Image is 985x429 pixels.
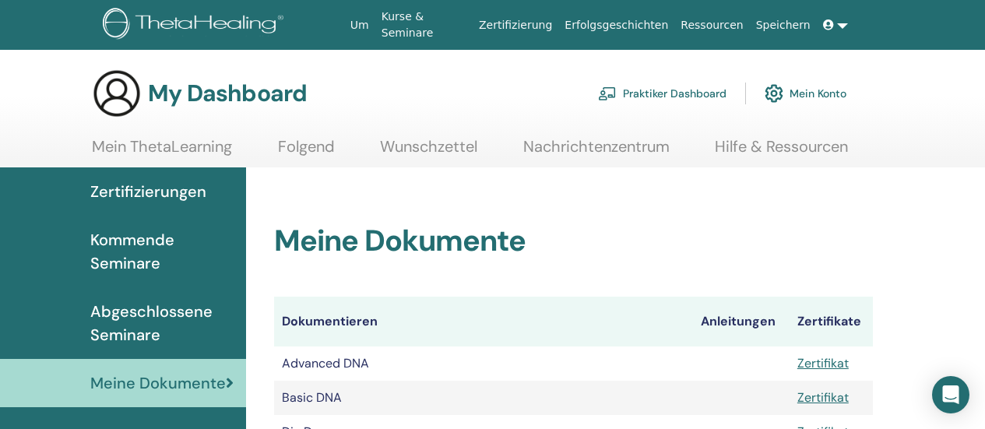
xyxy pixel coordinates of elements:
th: Dokumentieren [274,297,693,346]
a: Erfolgsgeschichten [558,11,674,40]
a: Mein ThetaLearning [92,137,232,167]
th: Anleitungen [693,297,789,346]
h3: My Dashboard [148,79,307,107]
a: Praktiker Dashboard [598,76,726,111]
img: logo.png [103,8,289,43]
a: Hilfe & Ressourcen [715,137,848,167]
img: chalkboard-teacher.svg [598,86,617,100]
span: Kommende Seminare [90,228,234,275]
a: Zertifikat [797,355,849,371]
div: Open Intercom Messenger [932,376,969,413]
h2: Meine Dokumente [274,223,873,259]
th: Zertifikate [790,297,873,346]
a: Speichern [750,11,817,40]
a: Kurse & Seminare [375,2,473,47]
a: Um [344,11,375,40]
a: Nachrichtenzentrum [523,137,670,167]
a: Folgend [278,137,335,167]
span: Abgeschlossene Seminare [90,300,234,346]
a: Zertifizierung [473,11,558,40]
a: Ressourcen [674,11,749,40]
img: generic-user-icon.jpg [92,69,142,118]
a: Zertifikat [797,389,849,406]
a: Mein Konto [765,76,846,111]
img: cog.svg [765,80,783,107]
span: Zertifizierungen [90,180,206,203]
td: Basic DNA [274,381,693,415]
td: Advanced DNA [274,346,693,381]
span: Meine Dokumente [90,371,226,395]
a: Wunschzettel [380,137,477,167]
